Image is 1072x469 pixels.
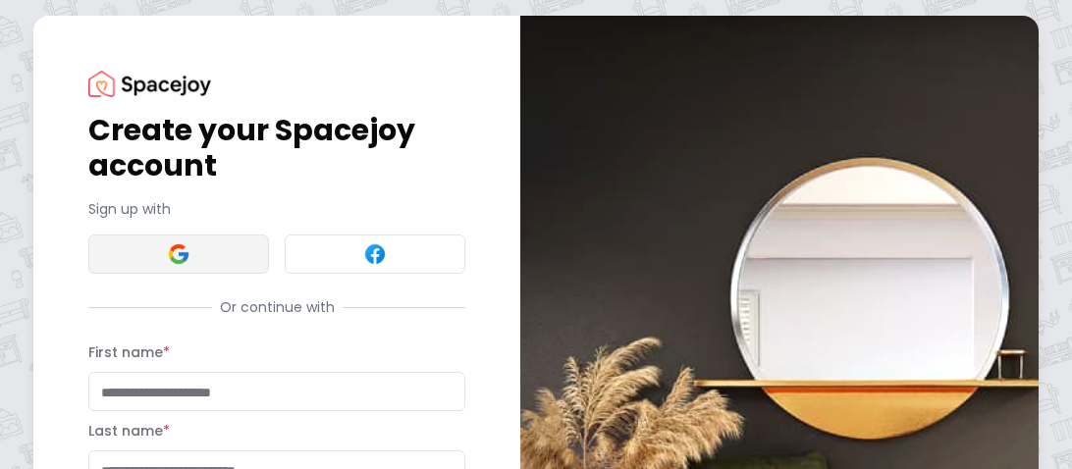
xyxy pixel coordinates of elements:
[88,71,211,97] img: Spacejoy Logo
[88,421,170,441] label: Last name
[88,199,465,219] p: Sign up with
[167,242,190,266] img: Google signin
[212,297,343,317] span: Or continue with
[88,342,170,362] label: First name
[88,113,465,183] h1: Create your Spacejoy account
[363,242,387,266] img: Facebook signin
